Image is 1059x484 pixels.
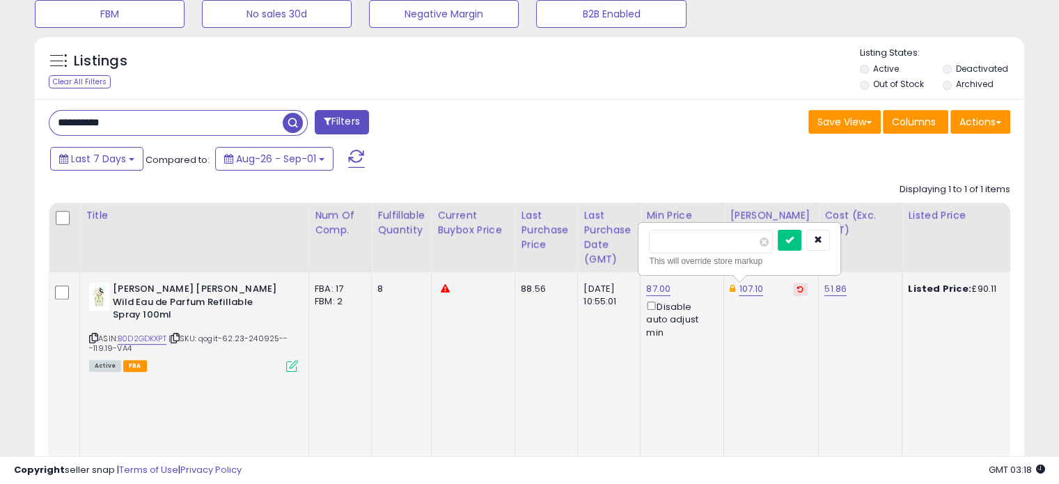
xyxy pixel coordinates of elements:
[71,152,126,166] span: Last 7 Days
[989,463,1045,476] span: 2025-09-9 03:18 GMT
[74,52,127,71] h5: Listings
[824,208,896,237] div: Cost (Exc. VAT)
[377,208,425,237] div: Fulfillable Quantity
[377,283,421,295] div: 8
[315,283,361,295] div: FBA: 17
[730,284,735,293] i: This overrides the store level Dynamic Max Price for this listing
[583,283,629,308] div: [DATE] 10:55:01
[883,110,948,134] button: Columns
[89,333,288,354] span: | SKU: qogit-62.23-240925---119.19-VA4
[649,254,830,268] div: This will override store markup
[86,208,303,223] div: Title
[89,360,121,372] span: All listings currently available for purchase on Amazon
[908,282,971,295] b: Listed Price:
[860,47,1024,60] p: Listing States:
[14,463,65,476] strong: Copyright
[50,147,143,171] button: Last 7 Days
[900,183,1010,196] div: Displaying 1 to 1 of 1 items
[950,110,1010,134] button: Actions
[892,115,936,129] span: Columns
[739,282,763,296] a: 107.10
[315,208,366,237] div: Num of Comp.
[215,147,334,171] button: Aug-26 - Sep-01
[583,208,634,267] div: Last Purchase Date (GMT)
[955,78,993,90] label: Archived
[14,464,242,477] div: seller snap | |
[315,110,369,134] button: Filters
[236,152,316,166] span: Aug-26 - Sep-01
[521,208,572,252] div: Last Purchase Price
[118,333,166,345] a: B0D2GDKXPT
[646,282,670,296] a: 87.00
[808,110,881,134] button: Save View
[49,75,111,88] div: Clear All Filters
[521,283,567,295] div: 88.56
[146,153,210,166] span: Compared to:
[89,283,298,370] div: ASIN:
[123,360,147,372] span: FBA
[797,286,803,292] i: Revert to store-level Dynamic Max Price
[180,463,242,476] a: Privacy Policy
[119,463,178,476] a: Terms of Use
[873,78,924,90] label: Out of Stock
[908,208,1028,223] div: Listed Price
[730,208,813,223] div: [PERSON_NAME]
[908,283,1023,295] div: £90.11
[873,63,899,75] label: Active
[113,283,282,325] b: [PERSON_NAME] [PERSON_NAME] Wild Eau de Parfum Refillable Spray 100ml
[315,295,361,308] div: FBM: 2
[646,299,713,339] div: Disable auto adjust min
[437,208,509,237] div: Current Buybox Price
[824,282,847,296] a: 51.86
[955,63,1007,75] label: Deactivated
[89,283,109,311] img: 31v0TPiejTL._SL40_.jpg
[646,208,718,223] div: Min Price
